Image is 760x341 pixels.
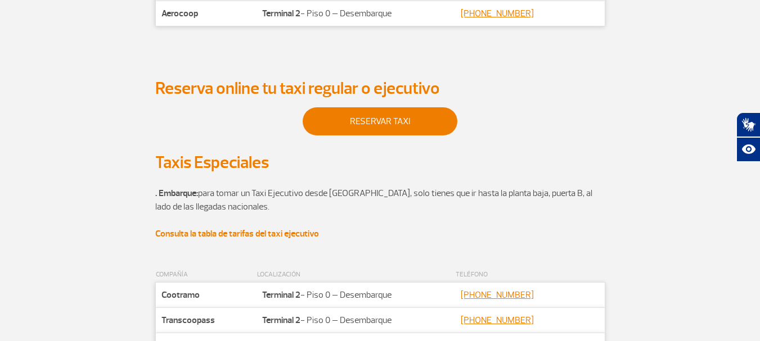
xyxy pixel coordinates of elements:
th: LOCALIZACIÓN [257,267,455,283]
a: Consulta la tabla de tarifas del taxi ejecutivo [155,228,319,239]
a: [PHONE_NUMBER] [461,315,534,326]
th: COMPAÑÍA [155,267,257,283]
strong: Transcoopass [161,315,215,326]
button: Abrir recursos assistivos. [736,137,760,162]
strong: Terminal 2 [262,289,300,301]
strong: Terminal 2 [262,8,300,19]
a: [PHONE_NUMBER] [461,8,534,19]
strong: . Embarque: [155,188,198,199]
h2: Taxis Especiales [155,152,605,173]
strong: Terminal 2 [262,315,300,326]
div: Plugin de acessibilidade da Hand Talk. [736,112,760,162]
td: - Piso 0 – Desembarque [257,308,455,333]
strong: Cootramo [161,289,200,301]
button: Abrir tradutor de língua de sinais. [736,112,760,137]
th: TELÉFONO [455,267,605,283]
td: - Piso 0 – Desembarque [257,283,455,308]
td: - Piso 0 – Desembarque [257,1,455,26]
a: Reservar taxi [303,107,457,135]
p: para tomar un Taxi Ejecutivo desde [GEOGRAPHIC_DATA], solo tienes que ir hasta la planta baja, pu... [155,187,605,213]
strong: Aerocoop [161,8,198,19]
h2: Reserva online tu taxi regular o ejecutivo [155,78,605,99]
a: [PHONE_NUMBER] [461,289,534,301]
